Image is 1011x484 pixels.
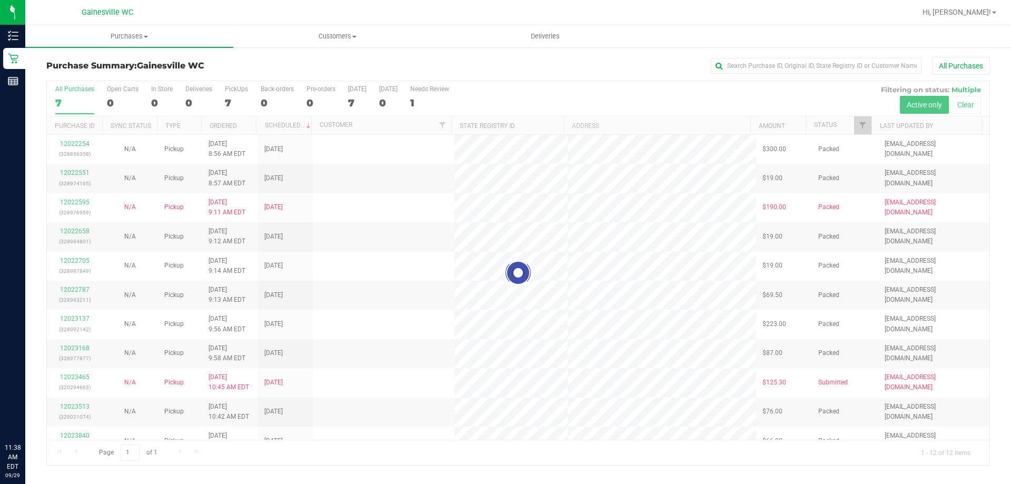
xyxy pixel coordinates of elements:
[932,57,990,75] button: All Purchases
[11,400,42,431] iframe: Resource center
[517,32,574,41] span: Deliveries
[82,8,133,17] span: Gainesville WC
[234,32,441,41] span: Customers
[5,443,21,471] p: 11:38 AM EDT
[711,58,921,74] input: Search Purchase ID, Original ID, State Registry ID or Customer Name...
[5,471,21,479] p: 09/29
[441,25,649,47] a: Deliveries
[8,53,18,64] inline-svg: Retail
[46,61,361,71] h3: Purchase Summary:
[137,61,204,71] span: Gainesville WC
[923,8,991,16] span: Hi, [PERSON_NAME]!
[8,31,18,41] inline-svg: Inventory
[25,25,233,47] a: Purchases
[8,76,18,86] inline-svg: Reports
[25,32,233,41] span: Purchases
[233,25,441,47] a: Customers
